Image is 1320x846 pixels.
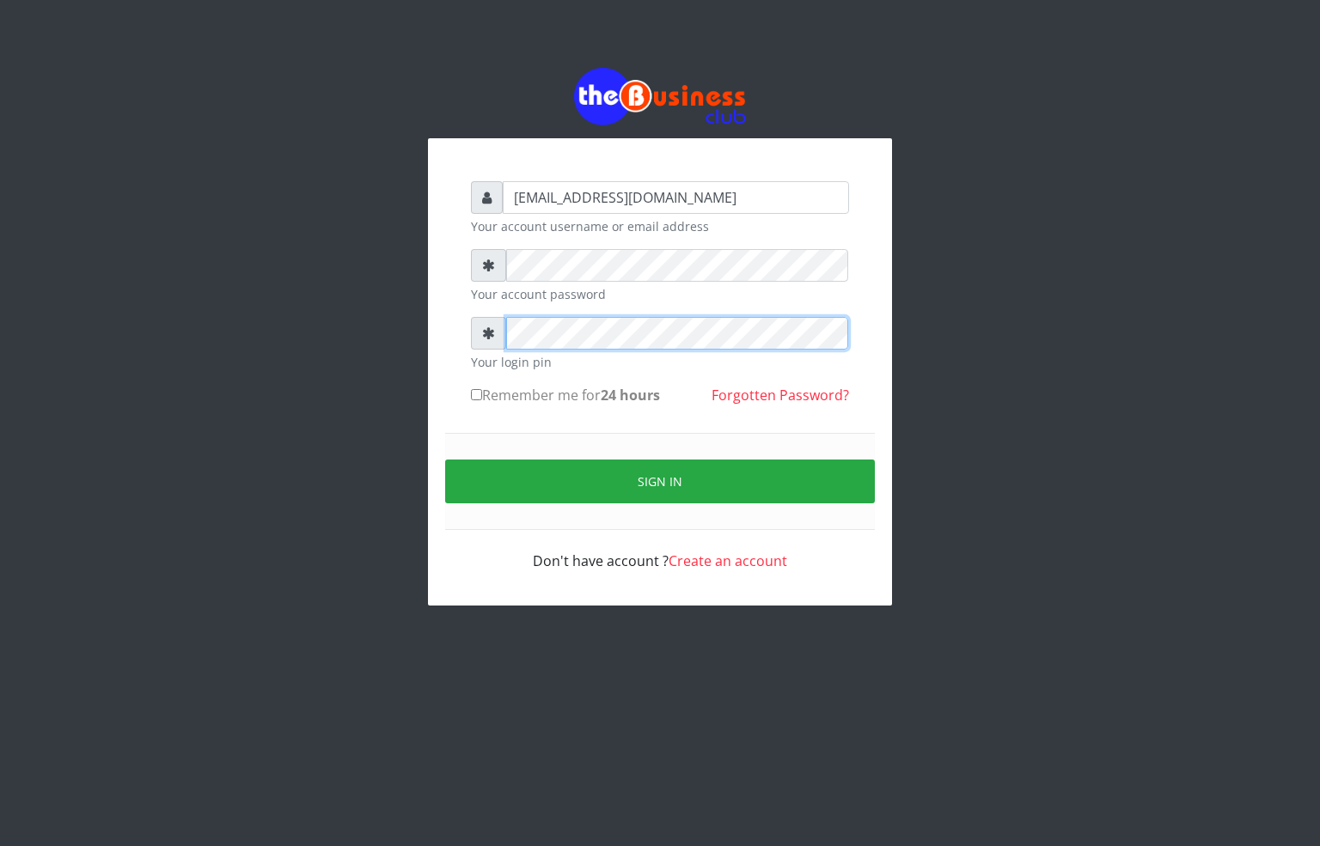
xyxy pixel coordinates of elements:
a: Forgotten Password? [712,386,849,405]
small: Your login pin [471,353,849,371]
small: Your account password [471,285,849,303]
label: Remember me for [471,385,660,405]
input: Remember me for24 hours [471,389,482,400]
div: Don't have account ? [471,530,849,571]
a: Create an account [669,551,787,570]
input: Username or email address [503,181,849,214]
button: Sign in [445,460,875,503]
small: Your account username or email address [471,217,849,235]
b: 24 hours [601,386,660,405]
